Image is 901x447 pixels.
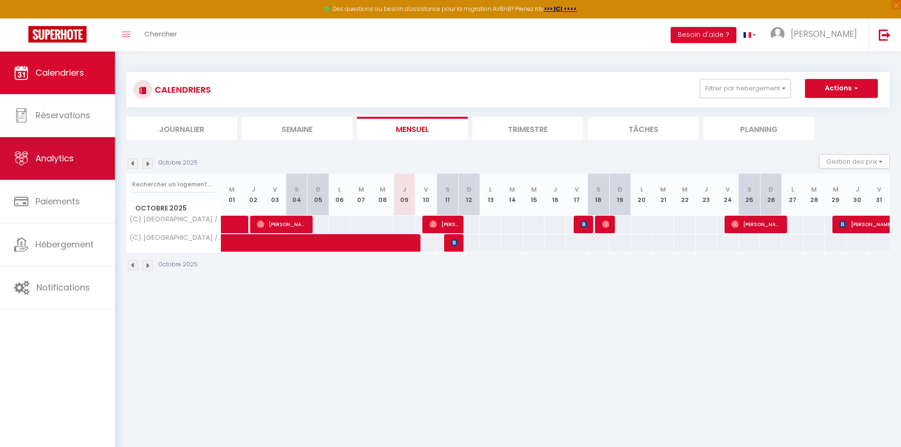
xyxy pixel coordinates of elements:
[446,185,450,194] abbr: S
[770,27,785,41] img: ...
[791,185,794,194] abbr: L
[372,174,394,216] th: 08
[704,185,708,194] abbr: J
[763,18,869,52] a: ... [PERSON_NAME]
[501,174,523,216] th: 14
[566,174,588,216] th: 17
[458,174,480,216] th: 12
[158,260,198,269] p: Octobre 2025
[833,185,839,194] abbr: M
[472,117,583,140] li: Trimestre
[544,5,577,13] a: >>> ICI <<<<
[825,174,847,216] th: 29
[295,185,299,194] abbr: S
[35,67,84,79] span: Calendriers
[847,174,868,216] th: 30
[316,185,321,194] abbr: D
[451,234,458,252] span: [PERSON_NAME]
[671,27,736,43] button: Besoin d'aide ?
[588,117,699,140] li: Tâches
[424,185,428,194] abbr: V
[437,174,458,216] th: 11
[717,174,739,216] th: 24
[782,174,804,216] th: 27
[489,185,492,194] abbr: L
[588,174,610,216] th: 18
[242,117,352,140] li: Semaine
[359,185,364,194] abbr: M
[152,79,211,100] h3: CALENDRIERS
[877,185,881,194] abbr: V
[243,174,264,216] th: 02
[640,185,643,194] abbr: L
[158,158,198,167] p: Octobre 2025
[132,176,216,193] input: Rechercher un logement...
[380,185,385,194] abbr: M
[791,28,857,40] span: [PERSON_NAME]
[35,109,90,121] span: Réservations
[415,174,437,216] th: 10
[747,185,752,194] abbr: S
[128,234,223,241] span: (C) [GEOGRAPHIC_DATA] / [PERSON_NAME] 1 / [MEDICAL_DATA]
[856,185,859,194] abbr: J
[700,79,791,98] button: Filtrer par hébergement
[553,185,557,194] abbr: J
[805,79,878,98] button: Actions
[126,117,237,140] li: Journalier
[229,185,235,194] abbr: M
[509,185,515,194] abbr: M
[731,215,782,233] span: [PERSON_NAME]
[602,215,609,233] span: [PERSON_NAME]
[36,281,90,293] span: Notifications
[609,174,631,216] th: 19
[544,174,566,216] th: 16
[28,26,87,43] img: Super Booking
[674,174,696,216] th: 22
[769,185,773,194] abbr: D
[531,185,537,194] abbr: M
[575,185,579,194] abbr: V
[696,174,717,216] th: 23
[221,174,243,216] th: 01
[467,185,472,194] abbr: D
[127,202,221,215] span: Octobre 2025
[726,185,730,194] abbr: V
[660,185,666,194] abbr: M
[804,174,825,216] th: 28
[350,174,372,216] th: 07
[128,216,223,223] span: (C) [GEOGRAPHIC_DATA] / [PERSON_NAME] 2 / [MEDICAL_DATA]
[144,29,177,39] span: Chercher
[618,185,622,194] abbr: D
[394,174,415,216] th: 09
[739,174,761,216] th: 25
[264,174,286,216] th: 03
[879,29,891,41] img: logout
[703,117,814,140] li: Planning
[402,185,406,194] abbr: J
[307,174,329,216] th: 05
[137,18,184,52] a: Chercher
[35,195,80,207] span: Paiements
[480,174,502,216] th: 13
[273,185,277,194] abbr: V
[682,185,688,194] abbr: M
[811,185,817,194] abbr: M
[652,174,674,216] th: 21
[631,174,653,216] th: 20
[580,215,587,233] span: [PERSON_NAME]
[35,152,74,164] span: Analytics
[329,174,350,216] th: 06
[523,174,545,216] th: 15
[819,154,890,168] button: Gestion des prix
[286,174,307,216] th: 04
[760,174,782,216] th: 26
[596,185,601,194] abbr: S
[257,215,307,233] span: [PERSON_NAME]
[429,215,458,233] span: [PERSON_NAME]
[868,174,890,216] th: 31
[357,117,468,140] li: Mensuel
[252,185,255,194] abbr: J
[338,185,341,194] abbr: L
[35,238,94,250] span: Hébergement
